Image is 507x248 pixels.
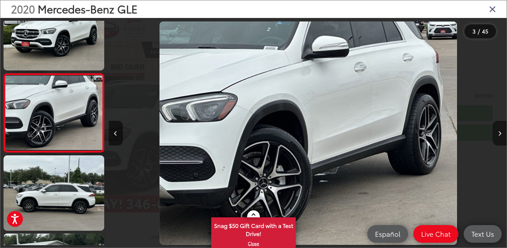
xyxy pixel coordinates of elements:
span: 2020 [11,1,35,16]
span: / [477,29,481,34]
i: Close gallery [489,4,496,13]
div: 2020 Mercedes-Benz GLE GLE 350 4MATIC® 2 [109,21,507,245]
span: 45 [482,27,488,35]
img: 2020 Mercedes-Benz GLE GLE 350 4MATIC® [4,76,103,150]
span: Español [371,229,404,238]
a: Text Us [464,225,502,243]
span: Snag $50 Gift Card with a Test Drive! [212,218,295,240]
span: 3 [472,27,476,35]
a: Español [367,225,408,243]
img: 2020 Mercedes-Benz GLE GLE 350 4MATIC® [2,154,105,231]
a: Live Chat [413,225,458,243]
span: Text Us [468,229,497,238]
span: Mercedes-Benz GLE [38,1,137,16]
button: Previous image [109,121,123,145]
img: 2020 Mercedes-Benz GLE GLE 350 4MATIC® [159,21,457,245]
button: Next image [493,121,507,145]
span: Live Chat [418,229,454,238]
